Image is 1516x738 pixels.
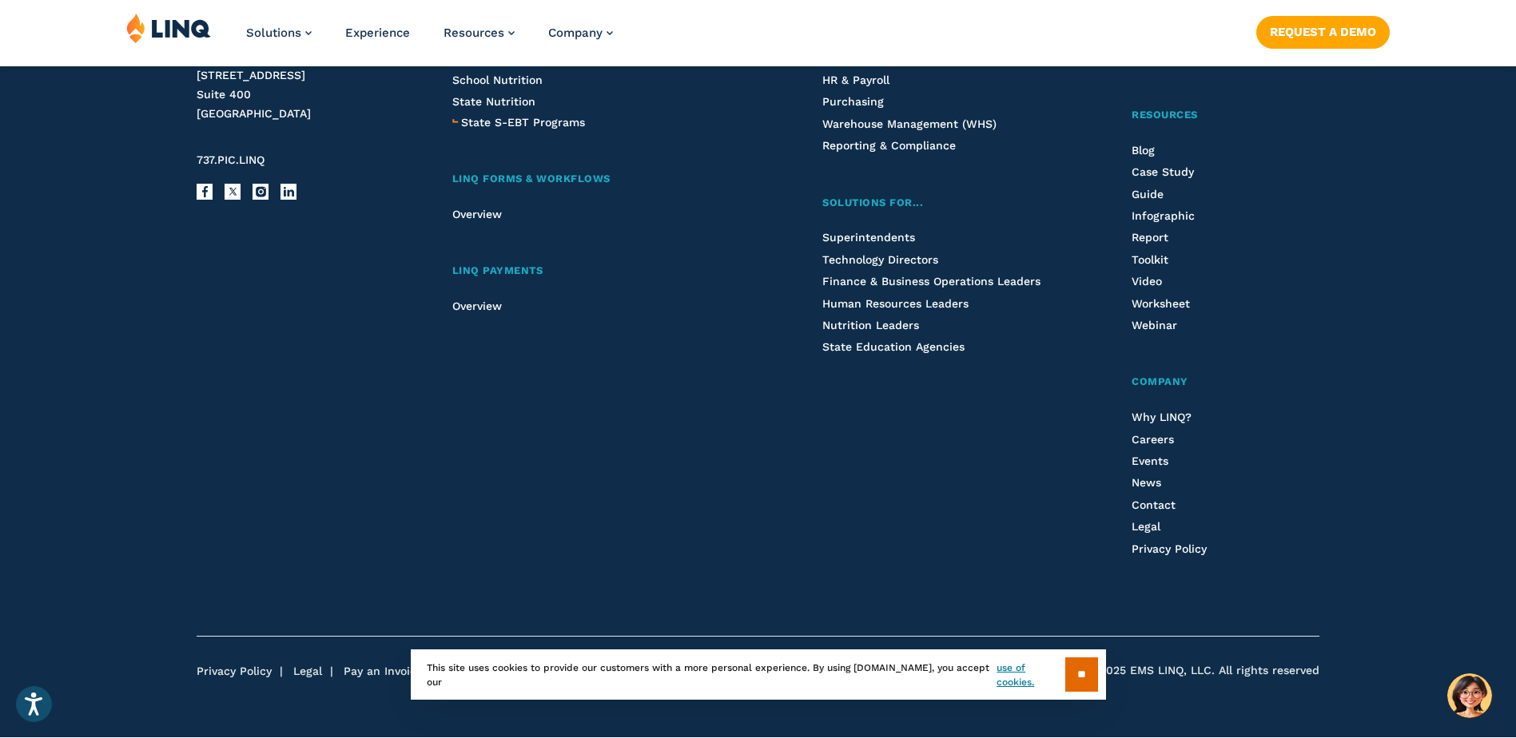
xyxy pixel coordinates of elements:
a: State S-EBT Programs [461,113,585,131]
a: HR & Payroll [822,73,889,86]
a: State Nutrition [452,95,535,108]
a: Human Resources Leaders [822,297,969,310]
a: Company [1132,374,1319,391]
span: Solutions [246,26,301,40]
a: School Nutrition [452,73,543,86]
span: Company [1132,375,1188,387]
a: Reporting & Compliance [822,139,956,152]
a: State Education Agencies [822,340,965,353]
a: Pay an Invoice [344,665,423,677]
a: Blog [1132,144,1155,157]
a: LINQ Payments [452,263,739,280]
a: Facebook [197,184,213,200]
a: Careers [1132,433,1174,446]
a: Overview [452,300,502,312]
a: X [225,184,241,200]
nav: Primary Navigation [246,13,613,65]
span: Resources [444,26,504,40]
a: Worksheet [1132,297,1190,310]
a: Report [1132,231,1168,244]
a: Superintendents [822,231,915,244]
div: This site uses cookies to provide our customers with a more personal experience. By using [DOMAIN... [411,649,1106,700]
a: Nutrition Leaders [822,319,919,331]
a: Technology Directors [822,253,938,266]
a: Case Study [1132,165,1194,178]
a: Legal [293,665,322,677]
a: Privacy Policy [1132,542,1207,555]
address: [STREET_ADDRESS] Suite 400 [GEOGRAPHIC_DATA] [197,66,413,123]
a: Privacy Policy [197,665,272,677]
a: LINQ Forms & Workflows [452,171,739,188]
a: Guide [1132,188,1164,200]
span: Resources [1132,109,1198,121]
a: Warehouse Management (WHS) [822,117,997,130]
a: Contact [1132,498,1176,511]
a: use of cookies. [997,661,1064,689]
a: Overview [452,208,502,220]
a: Purchasing [822,95,884,108]
nav: Button Navigation [1256,13,1390,48]
a: Request a Demo [1256,16,1390,48]
span: Company [548,26,603,40]
span: State S-EBT Programs [461,116,585,129]
a: Experience [345,26,410,40]
a: Webinar [1132,319,1177,331]
a: Resources [444,26,515,40]
span: LINQ Payments [452,264,543,276]
a: Legal [1132,520,1160,533]
a: Finance & Business Operations Leaders [822,275,1041,288]
a: Instagram [253,184,269,200]
a: LinkedIn [281,184,296,200]
a: Video [1132,275,1162,288]
img: LINQ | K‑12 Software [126,13,211,43]
span: LINQ Forms & Workflows [452,173,611,184]
a: News [1132,476,1161,489]
span: ©2025 EMS LINQ, LLC. All rights reserved [1091,663,1319,679]
a: Resources [1132,107,1319,124]
button: Hello, have a question? Let’s chat. [1447,673,1492,718]
a: Infographic [1132,209,1195,222]
a: Why LINQ? [1132,411,1192,423]
a: Solutions [246,26,312,40]
a: Toolkit [1132,253,1168,266]
span: 737.PIC.LINQ [197,153,265,166]
a: Events [1132,454,1168,467]
a: Company [548,26,613,40]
